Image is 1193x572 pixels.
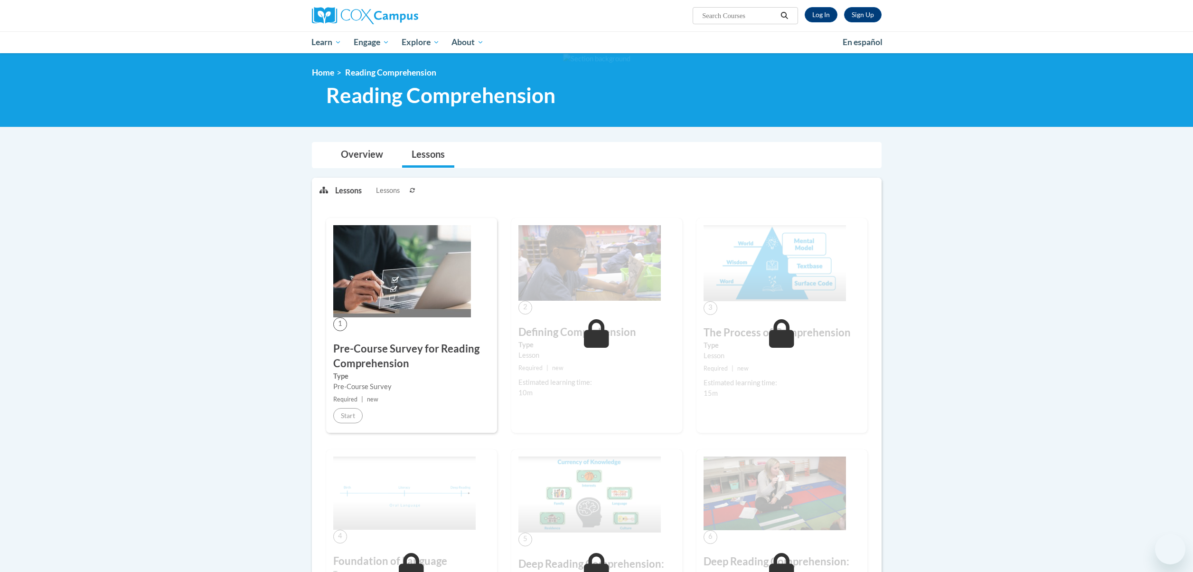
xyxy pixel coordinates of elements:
[518,340,675,350] label: Type
[518,389,533,397] span: 10m
[843,37,883,47] span: En español
[333,342,490,371] h3: Pre-Course Survey for Reading Comprehension
[518,301,532,315] span: 2
[518,457,661,533] img: Course Image
[777,10,791,21] button: Search
[844,7,882,22] a: Register
[306,31,348,53] a: Learn
[333,225,471,317] img: Course Image
[331,143,393,168] a: Overview
[704,389,718,397] span: 15m
[805,7,837,22] a: Log In
[546,364,548,372] span: |
[333,371,490,381] label: Type
[732,365,733,372] span: |
[333,381,490,392] div: Pre-Course Survey
[298,31,896,53] div: Main menu
[367,396,378,403] span: new
[345,67,436,77] span: Reading Comprehension
[518,377,675,388] div: Estimated learning time:
[737,365,749,372] span: new
[312,67,334,77] a: Home
[704,340,860,351] label: Type
[402,37,440,48] span: Explore
[518,350,675,361] div: Lesson
[836,32,889,52] a: En español
[518,225,661,301] img: Course Image
[312,7,492,24] a: Cox Campus
[312,7,418,24] img: Cox Campus
[518,533,532,546] span: 5
[445,31,490,53] a: About
[704,351,860,361] div: Lesson
[395,31,446,53] a: Explore
[402,143,454,168] a: Lessons
[335,185,362,196] p: Lessons
[348,31,395,53] a: Engage
[333,317,347,331] span: 1
[552,364,564,372] span: new
[704,225,846,301] img: Course Image
[333,396,357,403] span: Required
[704,378,860,388] div: Estimated learning time:
[701,10,777,21] input: Search Courses
[333,457,476,530] img: Course Image
[704,457,846,530] img: Course Image
[333,554,490,569] h3: Foundation of Language
[704,325,860,340] h3: The Process of Comprehension
[704,365,728,372] span: Required
[518,325,675,340] h3: Defining Comprehension
[563,54,630,64] img: Section background
[518,364,543,372] span: Required
[361,396,363,403] span: |
[326,83,555,108] span: Reading Comprehension
[451,37,484,48] span: About
[704,530,717,544] span: 6
[704,301,717,315] span: 3
[311,37,341,48] span: Learn
[354,37,389,48] span: Engage
[333,408,363,423] button: Start
[376,185,400,196] span: Lessons
[1155,534,1185,564] iframe: Button to launch messaging window
[333,530,347,543] span: 4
